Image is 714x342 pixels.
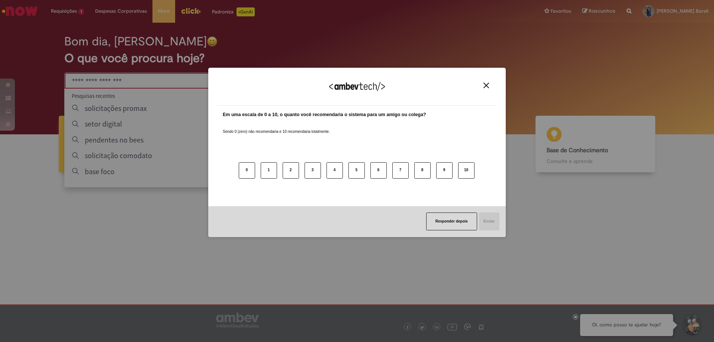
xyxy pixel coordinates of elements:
button: Close [481,82,491,89]
button: 0 [239,162,255,179]
button: 6 [370,162,387,179]
button: 3 [305,162,321,179]
button: 2 [283,162,299,179]
button: Responder depois [426,212,477,230]
label: Em uma escala de 0 a 10, o quanto você recomendaria o sistema para um amigo ou colega? [223,111,426,118]
button: 1 [261,162,277,179]
button: 7 [392,162,409,179]
button: 9 [436,162,453,179]
button: 5 [348,162,365,179]
button: 4 [327,162,343,179]
button: 10 [458,162,475,179]
button: 8 [414,162,431,179]
img: Logo Ambevtech [329,82,385,91]
label: Sendo 0 (zero) não recomendaria e 10 recomendaria totalmente. [223,120,330,134]
img: Close [483,83,489,88]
